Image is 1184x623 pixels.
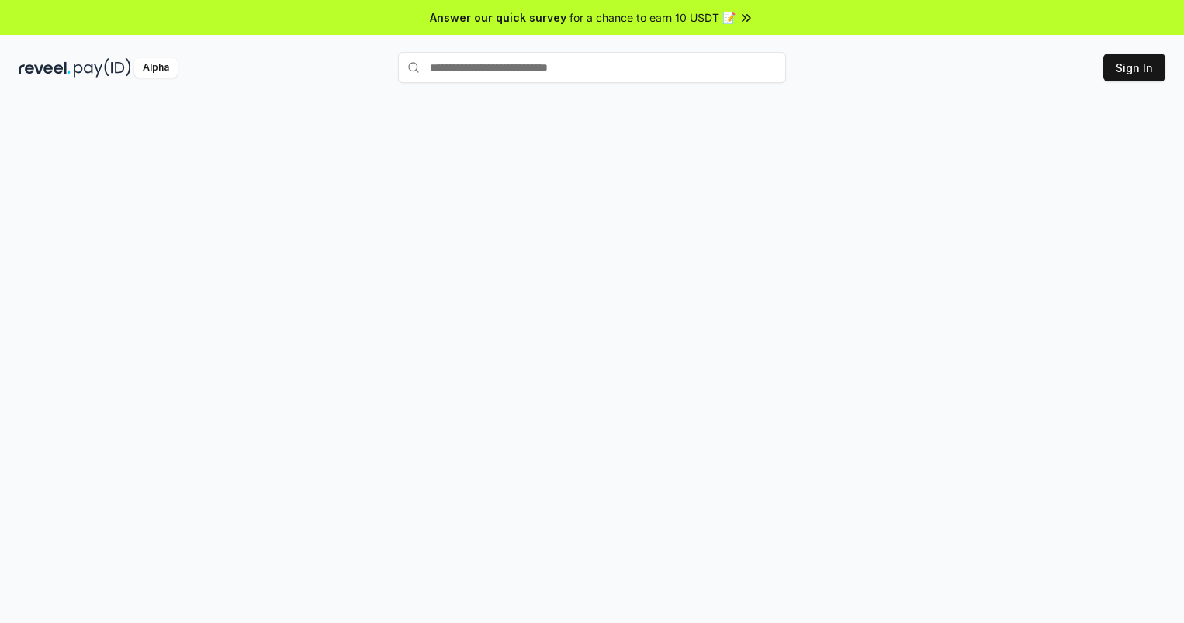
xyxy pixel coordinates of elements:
button: Sign In [1103,54,1165,81]
img: reveel_dark [19,58,71,78]
img: pay_id [74,58,131,78]
span: Answer our quick survey [430,9,566,26]
div: Alpha [134,58,178,78]
span: for a chance to earn 10 USDT 📝 [569,9,736,26]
